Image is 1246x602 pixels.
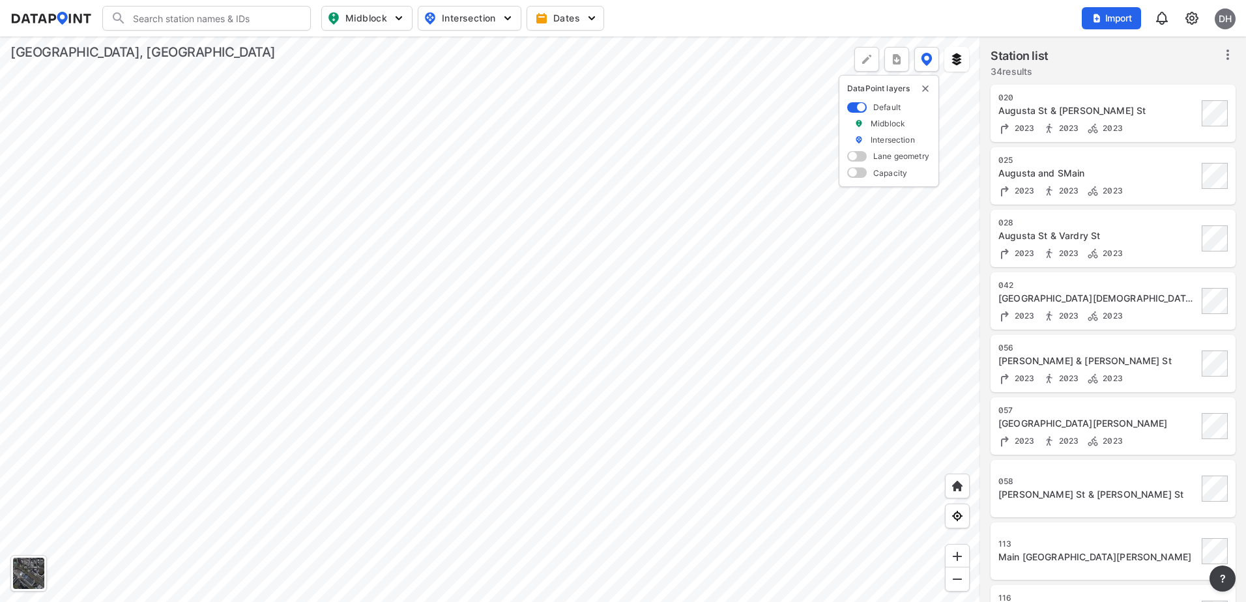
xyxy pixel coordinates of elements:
button: DataPoint layers [914,47,939,72]
div: Home [945,474,970,498]
div: 113 [998,539,1198,549]
img: map_pin_mid.602f9df1.svg [326,10,341,26]
span: 2023 [1099,123,1123,133]
label: Capacity [873,167,907,179]
div: 020 [998,93,1198,103]
span: 2023 [1056,436,1079,446]
div: Augusta St & Vardry St [998,229,1198,242]
div: View my location [945,504,970,528]
img: MAAAAAElFTkSuQmCC [951,573,964,586]
label: Default [873,102,901,113]
img: dataPointLogo.9353c09d.svg [10,12,92,25]
span: 2023 [1056,186,1079,195]
div: Augusta St & Church St/Mills Ave [998,292,1198,305]
button: Midblock [321,6,413,31]
span: 2023 [1056,123,1079,133]
img: Turning count [998,372,1011,385]
span: ? [1217,571,1228,586]
div: 025 [998,155,1198,165]
span: 2023 [1056,373,1079,383]
div: 058 [998,476,1198,487]
img: Bicycle count [1086,309,1099,322]
img: close-external-leyer.3061a1c7.svg [920,83,931,94]
span: 2023 [1011,248,1035,258]
span: 2023 [1011,373,1035,383]
img: ZvzfEJKXnyWIrJytrsY285QMwk63cM6Drc+sIAAAAASUVORK5CYII= [951,550,964,563]
img: Bicycle count [1086,435,1099,448]
button: more [1210,566,1236,592]
label: Lane geometry [873,150,929,162]
img: Turning count [998,309,1011,322]
button: Import [1082,7,1141,29]
button: Dates [527,6,604,31]
div: Zoom out [945,567,970,592]
span: 2023 [1099,373,1123,383]
div: [GEOGRAPHIC_DATA], [GEOGRAPHIC_DATA] [10,43,276,61]
div: Augusta St & Dunbar St [998,104,1198,117]
div: Zoom in [945,544,970,569]
img: xqJnZQTG2JQi0x5lvmkeSNbbgIiQD62bqHG8IfrOzanD0FsRdYrij6fAAAAAElFTkSuQmCC [890,53,903,66]
img: Turning count [998,184,1011,197]
span: 2023 [1056,311,1079,321]
img: layers.ee07997e.svg [950,53,963,66]
label: Midblock [871,118,905,129]
span: 2023 [1056,248,1079,258]
img: Turning count [998,247,1011,260]
img: Turning count [998,122,1011,135]
label: Intersection [871,134,915,145]
label: Station list [991,47,1049,65]
div: 056 [998,343,1198,353]
img: Pedestrian count [1043,372,1056,385]
div: 028 [998,218,1198,228]
a: Import [1082,12,1147,24]
img: Bicycle count [1086,372,1099,385]
img: +Dz8AAAAASUVORK5CYII= [860,53,873,66]
img: Turning count [998,435,1011,448]
img: Pedestrian count [1043,309,1056,322]
div: Toggle basemap [10,555,47,592]
img: Bicycle count [1086,247,1099,260]
span: 2023 [1011,436,1035,446]
span: 2023 [1011,311,1035,321]
span: 2023 [1099,311,1123,321]
img: data-point-layers.37681fc9.svg [921,53,933,66]
span: Midblock [327,10,404,26]
img: map_pin_int.54838e6b.svg [422,10,438,26]
p: DataPoint layers [847,83,931,94]
span: 2023 [1011,123,1035,133]
span: 2023 [1099,248,1123,258]
img: file_add.62c1e8a2.svg [1092,13,1102,23]
div: Green Ave & Dunbar St [998,417,1198,430]
img: 5YPKRKmlfpI5mqlR8AD95paCi+0kK1fRFDJSaMmawlwaeJcJwk9O2fotCW5ve9gAAAAASUVORK5CYII= [392,12,405,25]
div: 057 [998,405,1198,416]
div: Augusta and SMain [998,167,1198,180]
img: Bicycle count [1086,122,1099,135]
span: Intersection [424,10,513,26]
img: marker_Midblock.5ba75e30.svg [854,118,863,129]
div: 042 [998,280,1198,291]
span: 2023 [1099,436,1123,446]
span: Import [1090,12,1133,25]
img: calendar-gold.39a51dde.svg [535,12,548,25]
img: Pedestrian count [1043,435,1056,448]
button: delete [920,83,931,94]
div: DH [1215,8,1236,29]
img: Bicycle count [1086,184,1099,197]
img: Pedestrian count [1043,247,1056,260]
img: 5YPKRKmlfpI5mqlR8AD95paCi+0kK1fRFDJSaMmawlwaeJcJwk9O2fotCW5ve9gAAAAASUVORK5CYII= [501,12,514,25]
img: marker_Intersection.6861001b.svg [854,134,863,145]
img: Pedestrian count [1043,184,1056,197]
img: Pedestrian count [1043,122,1056,135]
input: Search [126,8,302,29]
img: +XpAUvaXAN7GudzAAAAAElFTkSuQmCC [951,480,964,493]
button: Intersection [418,6,521,31]
span: Dates [538,12,596,25]
span: 2023 [1011,186,1035,195]
div: Polygon tool [854,47,879,72]
img: 5YPKRKmlfpI5mqlR8AD95paCi+0kK1fRFDJSaMmawlwaeJcJwk9O2fotCW5ve9gAAAAASUVORK5CYII= [585,12,598,25]
img: cids17cp3yIFEOpj3V8A9qJSH103uA521RftCD4eeui4ksIb+krbm5XvIjxD52OS6NWLn9gAAAAAElFTkSuQmCC [1184,10,1200,26]
label: 34 results [991,65,1049,78]
img: 8A77J+mXikMhHQAAAAASUVORK5CYII= [1154,10,1170,26]
div: Pendleton St & Calhoun St [998,488,1198,501]
div: Anderson Rd & Dunbar St [998,354,1198,367]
